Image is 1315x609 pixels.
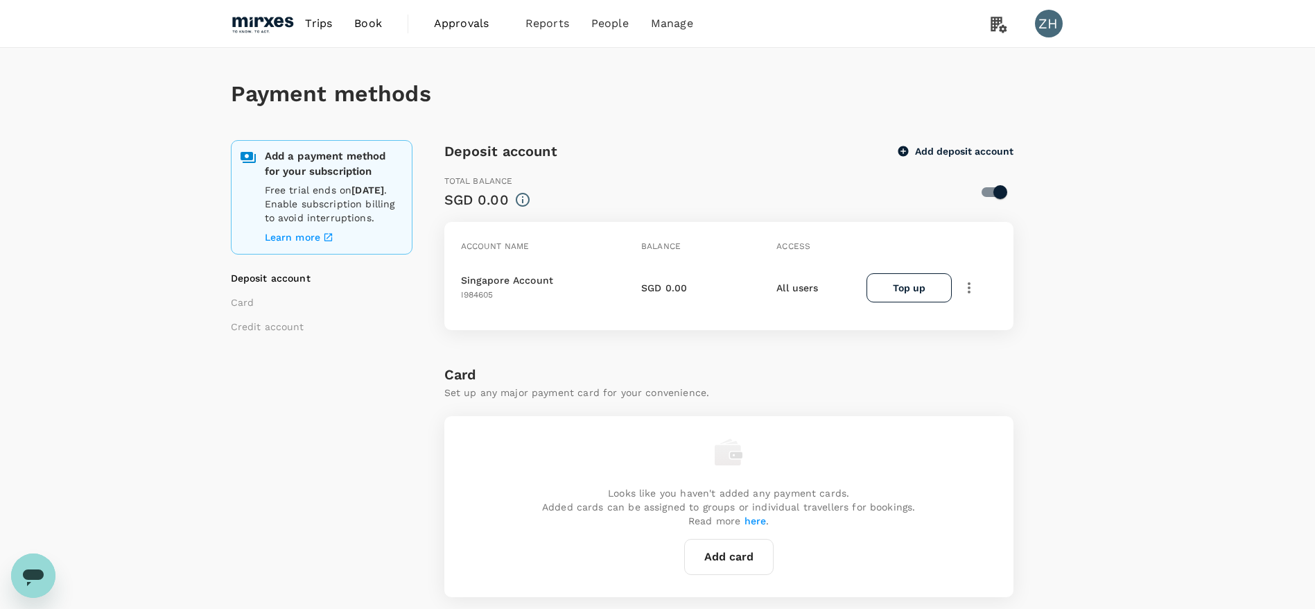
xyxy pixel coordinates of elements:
span: Book [354,15,382,32]
span: I984605 [461,290,494,300]
p: Learn more [265,230,321,244]
li: Card [231,295,404,309]
span: Total balance [444,176,513,186]
p: SGD 0.00 [641,281,687,295]
button: Top up [866,273,951,302]
div: SGD 0.00 [444,189,509,211]
button: Add deposit account [898,145,1013,157]
span: Balance [641,241,681,251]
span: People [591,15,629,32]
img: empty [715,438,742,466]
button: Add card [684,539,774,575]
span: Manage [651,15,693,32]
span: Approvals [434,15,503,32]
p: Free trial ends on . Enable subscription billing to avoid interruptions. [265,183,403,225]
p: Set up any major payment card for your convenience. [444,386,1013,400]
h6: Card [444,363,1013,386]
span: Trips [305,15,332,32]
p: Singapore Account [461,273,554,287]
img: Mirxes Pte Ltd [231,8,295,39]
span: All users [776,282,818,293]
li: Deposit account [231,271,404,285]
h6: Deposit account [444,140,557,162]
li: Credit account [231,320,404,334]
a: Learn more [265,229,403,246]
a: here [744,515,767,526]
span: Reports [525,15,569,32]
span: Account name [461,241,530,251]
div: ZH [1035,10,1063,37]
p: Looks like you haven't added any payment cards. Added cards can be assigned to groups or individu... [542,486,915,528]
b: [DATE] [351,185,384,196]
iframe: Button to launch messaging window [11,554,55,598]
h1: Payment methods [231,81,1085,107]
span: Access [776,241,810,251]
p: Add a payment method for your subscription [265,149,403,179]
